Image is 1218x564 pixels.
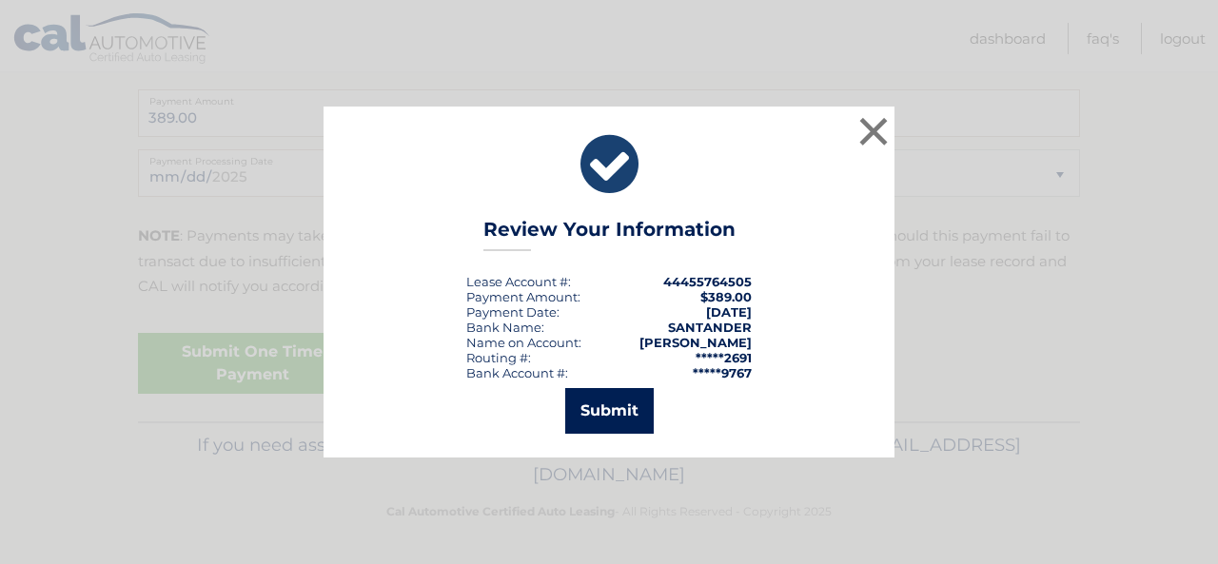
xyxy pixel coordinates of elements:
div: Bank Name: [466,320,544,335]
span: [DATE] [706,304,752,320]
div: Payment Amount: [466,289,580,304]
span: Payment Date [466,304,557,320]
h3: Review Your Information [483,218,736,251]
div: : [466,304,560,320]
button: Submit [565,388,654,434]
strong: SANTANDER [668,320,752,335]
div: Routing #: [466,350,531,365]
strong: [PERSON_NAME] [639,335,752,350]
div: Bank Account #: [466,365,568,380]
span: $389.00 [700,289,752,304]
div: Lease Account #: [466,274,571,289]
div: Name on Account: [466,335,581,350]
strong: 44455764505 [663,274,752,289]
button: × [855,112,893,150]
